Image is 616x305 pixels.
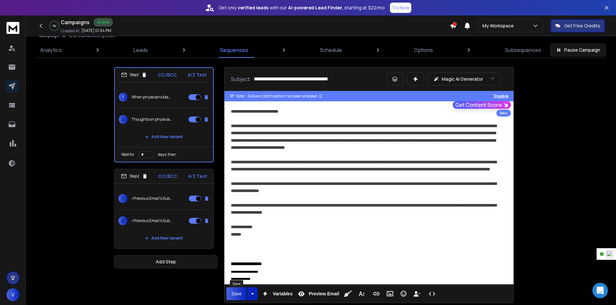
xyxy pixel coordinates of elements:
[482,23,516,29] p: My Workspace
[410,42,437,58] a: Options
[119,115,128,124] span: 2
[226,287,247,300] button: Save
[390,3,411,13] button: Try Now
[414,46,433,54] p: Options
[121,152,135,157] p: Wait for
[295,287,340,300] button: Preview Email
[188,72,207,78] p: A/Z Test
[158,152,176,157] p: days, then
[118,216,127,225] span: 2
[564,23,600,29] p: Get Free Credits
[6,288,19,301] button: V
[134,46,148,54] p: Leads
[121,173,148,179] div: Step 2
[158,173,177,179] p: CC/BCC
[342,287,354,300] button: Clean HTML
[216,42,252,58] a: Sequences
[494,94,508,99] button: Disable
[81,28,111,33] p: [DATE] 01:34 PM
[308,291,340,297] span: Preview Email
[551,19,605,32] button: Get Free Credits
[230,280,243,287] div: Save
[219,5,385,11] p: Get only with our starting at $22/mo
[238,5,268,11] strong: verified leads
[6,22,19,34] img: logo
[121,72,147,78] div: Step 1
[93,18,113,26] div: Active
[114,255,218,268] button: Add Step
[132,95,173,100] p: When physicians blame patients instead
[132,117,173,122] p: Thoughts on physician behavior
[61,28,80,34] p: Created At:
[140,130,188,143] button: Add New Variant
[231,75,251,83] p: Subject:
[119,93,128,102] span: 1
[259,287,294,300] button: Variables
[131,218,173,223] p: <Previous Email's Subject>
[288,5,343,11] strong: AI-powered Lead Finder,
[188,173,207,179] p: A/Z Test
[140,232,188,245] button: Add New Variant
[316,42,346,58] a: Schedule
[271,291,294,297] span: Variables
[61,18,90,26] h1: Campaigns
[236,94,245,99] span: Note:
[36,42,66,58] a: Analytics
[320,46,342,54] p: Schedule
[592,283,608,298] div: Open Intercom Messenger
[220,46,248,54] p: Sequences
[505,46,541,54] p: Subsequences
[131,196,173,201] p: <Previous Email's Subject>
[392,5,409,11] p: Try Now
[428,73,501,86] button: Magic AI Generator
[501,42,545,58] a: Subsequences
[158,72,177,78] p: CC/BCC
[550,44,606,56] button: Pause Campaign
[248,94,323,99] div: Delivery Optimisation has been enabled
[118,194,127,203] span: 1
[453,101,511,109] button: Get Content Score
[130,42,152,58] a: Leads
[53,24,56,28] p: 0 %
[496,110,511,117] div: Beta
[355,287,368,300] button: More Text
[40,46,62,54] p: Analytics
[114,67,214,162] li: Step1CC/BCCA/Z Test1When physicians blame patients instead2Thoughts on physician behaviorAdd New ...
[442,76,483,82] p: Magic AI Generator
[114,169,214,249] li: Step2CC/BCCA/Z Test1<Previous Email's Subject>2<Previous Email's Subject>Add New Variant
